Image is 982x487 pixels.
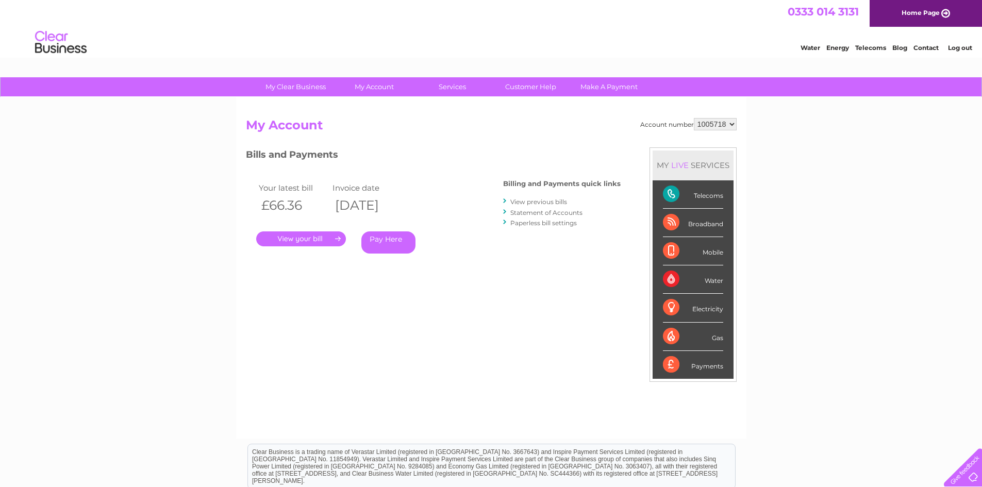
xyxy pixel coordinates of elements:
[256,231,346,246] a: .
[669,160,691,170] div: LIVE
[410,77,495,96] a: Services
[253,77,338,96] a: My Clear Business
[567,77,652,96] a: Make A Payment
[913,44,939,52] a: Contact
[256,195,330,216] th: £66.36
[640,118,737,130] div: Account number
[510,219,577,227] a: Paperless bill settings
[855,44,886,52] a: Telecoms
[801,44,820,52] a: Water
[330,181,404,195] td: Invoice date
[826,44,849,52] a: Energy
[503,180,621,188] h4: Billing and Payments quick links
[663,323,723,351] div: Gas
[510,209,582,216] a: Statement of Accounts
[330,195,404,216] th: [DATE]
[663,265,723,294] div: Water
[653,150,734,180] div: MY SERVICES
[663,351,723,379] div: Payments
[331,77,417,96] a: My Account
[35,27,87,58] img: logo.png
[663,209,723,237] div: Broadband
[256,181,330,195] td: Your latest bill
[488,77,573,96] a: Customer Help
[248,6,735,50] div: Clear Business is a trading name of Verastar Limited (registered in [GEOGRAPHIC_DATA] No. 3667643...
[510,198,567,206] a: View previous bills
[788,5,859,18] a: 0333 014 3131
[663,180,723,209] div: Telecoms
[948,44,972,52] a: Log out
[892,44,907,52] a: Blog
[361,231,415,254] a: Pay Here
[246,147,621,165] h3: Bills and Payments
[246,118,737,138] h2: My Account
[663,294,723,322] div: Electricity
[663,237,723,265] div: Mobile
